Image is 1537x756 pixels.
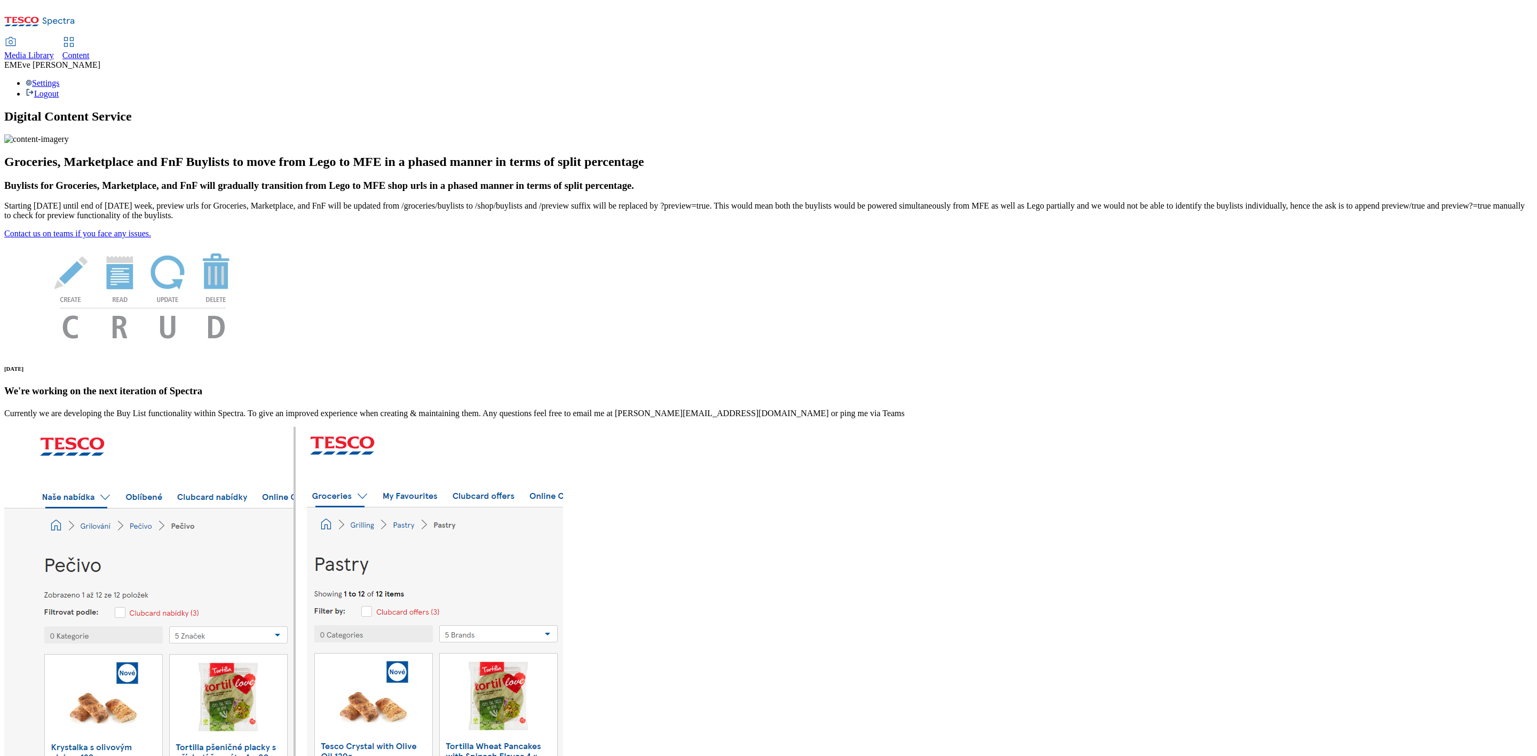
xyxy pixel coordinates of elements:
span: Media Library [4,51,54,60]
p: Starting [DATE] until end of [DATE] week, preview urls for Groceries, Marketplace, and FnF will b... [4,201,1533,220]
h6: [DATE] [4,365,1533,372]
span: Content [62,51,90,60]
a: Settings [26,78,60,87]
a: Media Library [4,38,54,60]
h2: Groceries, Marketplace and FnF Buylists to move from Lego to MFE in a phased manner in terms of s... [4,155,1533,169]
a: Content [62,38,90,60]
a: Logout [26,89,59,98]
img: News Image [4,238,282,350]
img: content-imagery [4,134,69,144]
h3: We're working on the next iteration of Spectra [4,385,1533,397]
span: EM [4,60,17,69]
p: Currently we are developing the Buy List functionality within Spectra. To give an improved experi... [4,409,1533,418]
span: Eve [PERSON_NAME] [17,60,100,69]
h1: Digital Content Service [4,109,1533,124]
h3: Buylists for Groceries, Marketplace, and FnF will gradually transition from Lego to MFE shop urls... [4,180,1533,192]
a: Contact us on teams if you face any issues. [4,229,151,238]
